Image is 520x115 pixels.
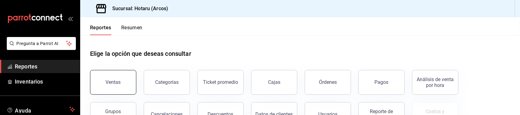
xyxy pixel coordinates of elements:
[251,70,297,95] button: Cajas
[15,62,75,71] span: Reportes
[106,79,121,85] div: Ventas
[375,79,389,85] div: Pagos
[144,70,190,95] button: Categorías
[121,25,142,35] button: Resumen
[17,40,66,47] span: Pregunta a Parrot AI
[90,70,136,95] button: Ventas
[155,79,179,85] div: Categorías
[7,37,76,50] button: Pregunta a Parrot AI
[107,5,168,12] h3: Sucursal: Hotaru (Arcos)
[15,77,75,86] span: Inventarios
[268,79,280,85] div: Cajas
[90,25,111,35] button: Reportes
[4,45,76,51] a: Pregunta a Parrot AI
[90,49,191,58] h1: Elige la opción que deseas consultar
[412,70,458,95] button: Análisis de venta por hora
[358,70,405,95] button: Pagos
[90,25,142,35] div: navigation tabs
[203,79,238,85] div: Ticket promedio
[68,16,73,21] button: open_drawer_menu
[305,70,351,95] button: Órdenes
[197,70,244,95] button: Ticket promedio
[319,79,337,85] div: Órdenes
[15,106,67,113] span: Ayuda
[416,76,454,88] div: Análisis de venta por hora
